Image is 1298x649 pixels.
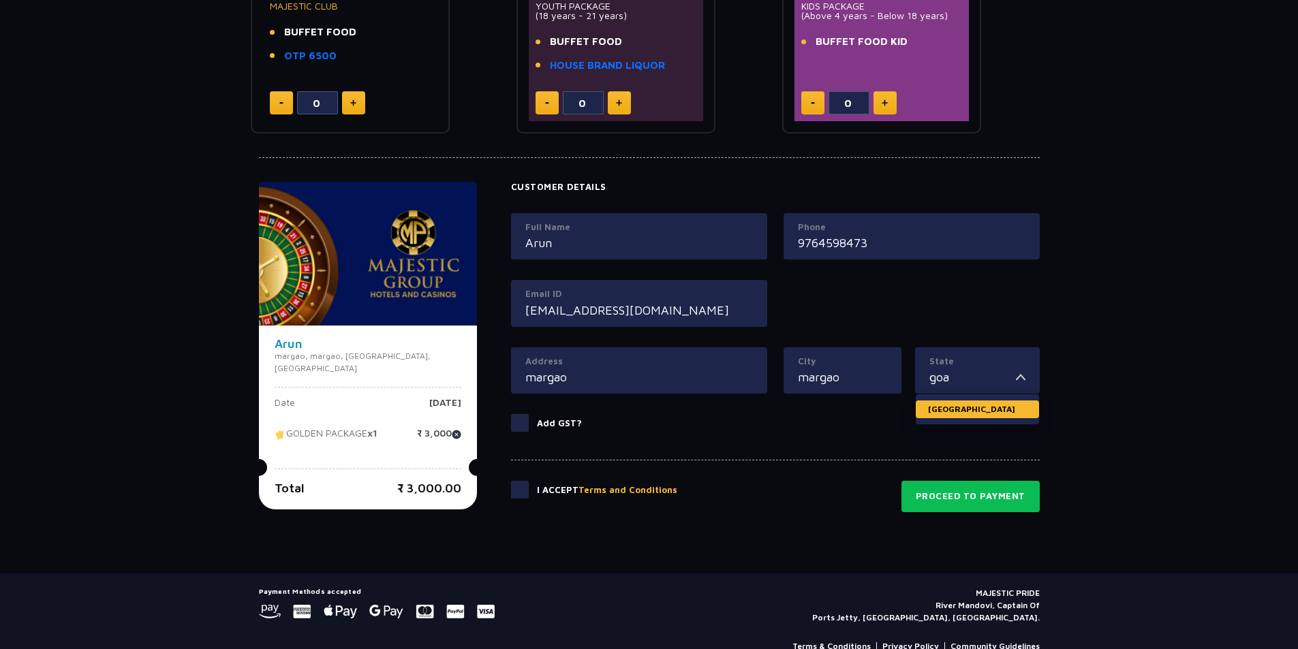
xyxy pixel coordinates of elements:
label: Phone [798,221,1025,234]
h4: Customer Details [511,182,1040,193]
img: plus [350,99,356,106]
label: City [798,355,887,368]
img: plus [616,99,622,106]
p: I Accept [537,484,677,497]
p: GOLDEN PACKAGE [275,428,377,449]
span: BUFFET FOOD KID [816,34,908,50]
p: Add GST? [537,417,582,430]
button: Proceed to Payment [901,481,1040,512]
h5: Payment Methods accepted [259,587,495,595]
img: toggler icon [1016,368,1025,386]
p: (18 years - 21 years) [536,11,697,20]
input: Address [525,368,753,386]
img: minus [811,102,815,104]
input: State [929,368,1016,386]
input: City [798,368,887,386]
span: BUFFET FOOD [550,34,622,50]
p: MAJESTIC PRIDE River Mandovi, Captain Of Ports Jetty, [GEOGRAPHIC_DATA], [GEOGRAPHIC_DATA]. [812,587,1040,624]
input: Mobile [798,234,1025,252]
p: Date [275,398,295,418]
input: Email ID [525,301,753,319]
button: Terms and Conditions [578,484,677,497]
p: KIDS PACKAGE [801,1,963,11]
p: ₹ 3,000.00 [397,479,461,497]
img: minus [279,102,283,104]
img: plus [882,99,888,106]
img: minus [545,102,549,104]
p: Total [275,479,305,497]
a: HOUSE BRAND LIQUOR [550,58,665,74]
span: BUFFET FOOD [284,25,356,40]
p: margao, margao, [GEOGRAPHIC_DATA], [GEOGRAPHIC_DATA] [275,350,461,375]
p: ₹ 3,000 [417,428,461,449]
img: tikcet [275,428,286,441]
strong: x1 [367,428,377,439]
h4: Arun [275,338,461,350]
p: (Above 4 years - Below 18 years) [801,11,963,20]
img: majesticPride-banner [259,182,477,326]
a: OTP 6500 [284,48,337,64]
label: Email ID [525,287,753,301]
input: Full Name [525,234,753,252]
li: [GEOGRAPHIC_DATA] [916,400,1039,418]
p: YOUTH PACKAGE [536,1,697,11]
label: Full Name [525,221,753,234]
label: Address [525,355,753,368]
p: [DATE] [429,398,461,418]
label: State [929,355,1025,368]
p: MAJESTIC CLUB [270,1,431,11]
